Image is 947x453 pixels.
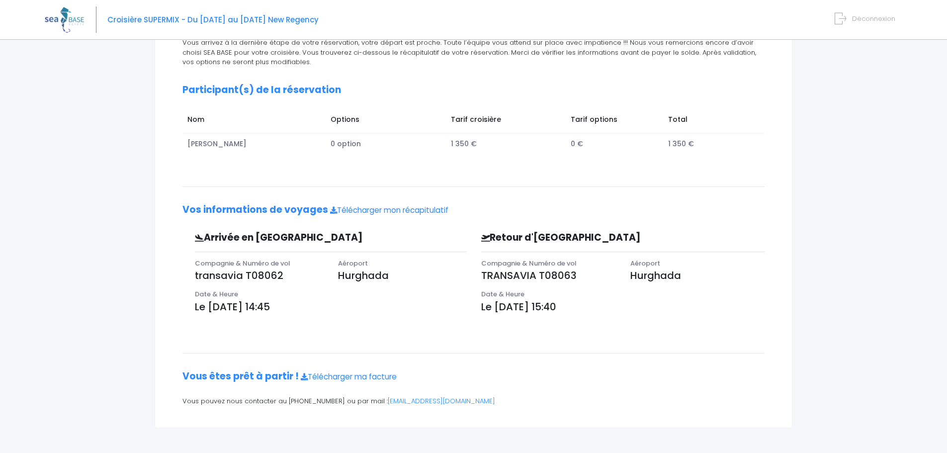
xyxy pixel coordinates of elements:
a: Télécharger mon récapitulatif [330,205,448,215]
h2: Vos informations de voyages [182,204,765,216]
td: Tarif croisière [446,109,566,133]
a: [EMAIL_ADDRESS][DOMAIN_NAME] [388,396,495,406]
span: Date & Heure [481,289,524,299]
td: Tarif options [566,109,664,133]
td: 0 € [566,134,664,154]
p: transavia T08062 [195,268,323,283]
span: Déconnexion [852,14,895,23]
h2: Participant(s) de la réservation [182,85,765,96]
p: TRANSAVIA T08063 [481,268,615,283]
span: Compagnie & Numéro de vol [195,259,290,268]
span: Aéroport [338,259,368,268]
span: 0 option [331,139,361,149]
td: Nom [182,109,326,133]
h3: Retour d'[GEOGRAPHIC_DATA] [474,232,697,244]
span: Croisière SUPERMIX - Du [DATE] au [DATE] New Regency [107,14,319,25]
p: Le [DATE] 14:45 [195,299,466,314]
td: Total [664,109,755,133]
span: Aéroport [630,259,660,268]
span: Compagnie & Numéro de vol [481,259,577,268]
td: 1 350 € [664,134,755,154]
td: 1 350 € [446,134,566,154]
p: Hurghada [630,268,765,283]
p: Vous pouvez nous contacter au [PHONE_NUMBER] ou par mail : [182,396,765,406]
td: Options [326,109,446,133]
span: Date & Heure [195,289,238,299]
p: Hurghada [338,268,466,283]
h3: Arrivée en [GEOGRAPHIC_DATA] [187,232,402,244]
span: Vous arrivez à la dernière étape de votre réservation, votre départ est proche. Toute l’équipe vo... [182,38,756,67]
p: Le [DATE] 15:40 [481,299,765,314]
h2: Vous êtes prêt à partir ! [182,371,765,382]
td: [PERSON_NAME] [182,134,326,154]
a: Télécharger ma facture [301,371,397,382]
